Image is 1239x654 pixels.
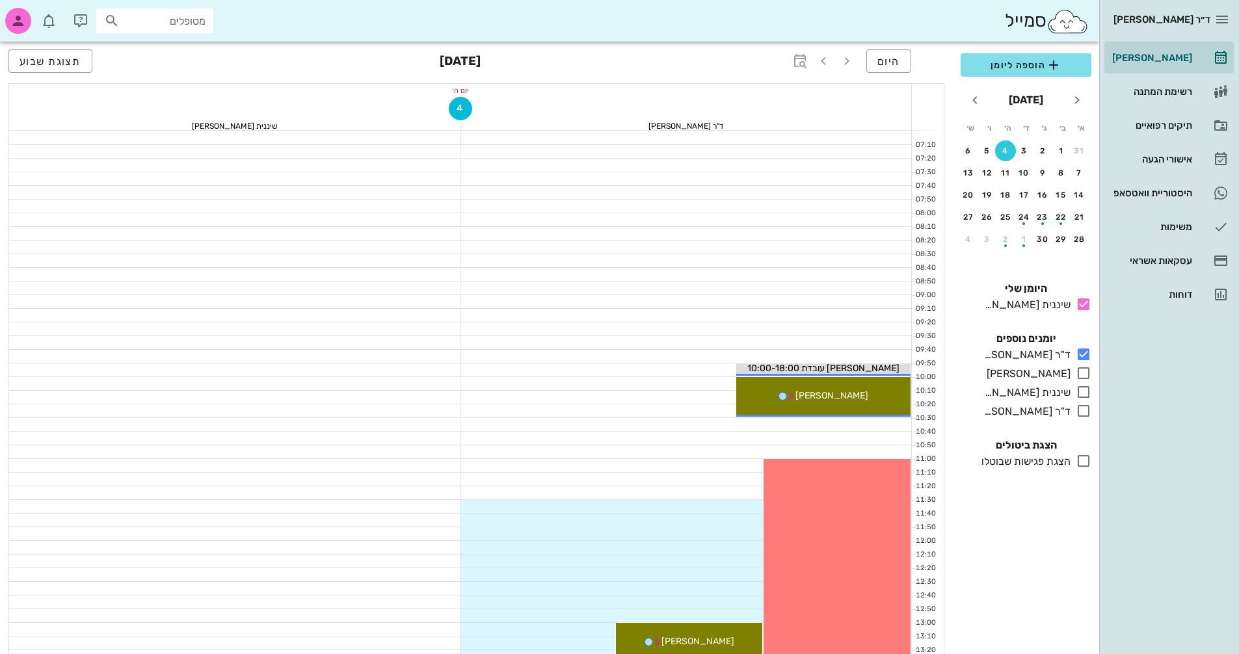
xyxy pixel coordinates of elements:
div: 10:30 [912,413,939,424]
div: תיקים רפואיים [1110,120,1192,131]
div: 12:50 [912,604,939,615]
div: 11:30 [912,495,939,506]
a: דוחות [1104,279,1234,310]
div: 10:10 [912,386,939,397]
button: 22 [1051,207,1072,228]
div: יום ה׳ [9,84,911,97]
img: SmileCloud logo [1046,8,1089,34]
button: 26 [977,207,998,228]
div: 09:10 [912,304,939,315]
div: 31 [1069,146,1090,155]
div: 12 [977,168,998,177]
div: 19 [977,190,998,200]
div: 11:40 [912,508,939,519]
button: היום [866,49,911,73]
div: 13:10 [912,631,939,642]
div: אישורי הגעה [1110,154,1192,164]
a: תיקים רפואיים [1104,110,1234,141]
span: [PERSON_NAME] [661,636,734,647]
div: 21 [1069,213,1090,222]
div: 2 [995,235,1016,244]
a: עסקאות אשראי [1104,245,1234,276]
div: ד"ר [PERSON_NAME] [979,404,1071,419]
button: 20 [958,185,979,205]
div: 09:30 [912,331,939,342]
a: משימות [1104,211,1234,242]
button: 2 [1032,140,1053,161]
button: 29 [1051,229,1072,250]
div: 11:50 [912,522,939,533]
a: אישורי הגעה [1104,144,1234,175]
div: 8 [1051,168,1072,177]
button: 3 [1014,140,1035,161]
div: 08:10 [912,222,939,233]
button: 12 [977,163,998,183]
div: 07:20 [912,153,939,164]
div: שיננית [PERSON_NAME] [979,297,1071,313]
h4: יומנים נוספים [961,331,1091,347]
div: 07:40 [912,181,939,192]
span: היום [877,55,900,68]
div: 18 [995,190,1016,200]
button: 16 [1032,185,1053,205]
div: [PERSON_NAME] [1110,53,1192,63]
div: ד"ר [PERSON_NAME] [460,122,911,130]
div: 10:50 [912,440,939,451]
div: 13:00 [912,618,939,629]
div: 4 [995,146,1016,155]
h4: הצגת ביטולים [961,438,1091,453]
div: 10:40 [912,426,939,438]
button: 27 [958,207,979,228]
div: 10:00 [912,372,939,383]
div: 1 [1014,235,1035,244]
div: היסטוריית וואטסאפ [1110,188,1192,198]
div: 08:40 [912,263,939,274]
div: 12:10 [912,549,939,560]
span: הוספה ליומן [971,57,1081,73]
button: 8 [1051,163,1072,183]
button: 17 [1014,185,1035,205]
div: משימות [1110,222,1192,232]
div: דוחות [1110,289,1192,300]
div: שיננית [PERSON_NAME] [979,385,1071,400]
div: 09:40 [912,345,939,356]
span: תצוגת שבוע [20,55,81,68]
div: 26 [977,213,998,222]
div: 3 [1014,146,1035,155]
div: 08:50 [912,276,939,287]
th: ש׳ [962,117,979,139]
div: 12:40 [912,590,939,601]
button: 31 [1069,140,1090,161]
button: חודש הבא [963,88,987,112]
div: 07:50 [912,194,939,205]
span: [PERSON_NAME] עובדת 10:00-18:00 [747,363,899,374]
div: 5 [977,146,998,155]
span: ד״ר [PERSON_NAME] [1113,14,1210,25]
div: 20 [958,190,979,200]
button: 4 [958,229,979,250]
button: 5 [977,140,998,161]
button: הוספה ליומן [961,53,1091,77]
div: 08:30 [912,249,939,260]
th: א׳ [1073,117,1090,139]
div: 1 [1051,146,1072,155]
button: 30 [1032,229,1053,250]
div: 16 [1032,190,1053,200]
div: ד"ר [PERSON_NAME] [979,347,1071,363]
button: 21 [1069,207,1090,228]
div: הצגת פגישות שבוטלו [976,454,1071,469]
div: 7 [1069,168,1090,177]
div: 27 [958,213,979,222]
button: 4 [995,140,1016,161]
span: 4 [449,103,472,114]
th: ד׳ [1017,117,1034,139]
div: 12:30 [912,577,939,588]
a: רשימת המתנה [1104,76,1234,107]
button: 1 [1014,229,1035,250]
div: 28 [1069,235,1090,244]
div: 24 [1014,213,1035,222]
th: ה׳ [999,117,1016,139]
div: 22 [1051,213,1072,222]
div: שיננית [PERSON_NAME] [9,122,460,130]
div: 11 [995,168,1016,177]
